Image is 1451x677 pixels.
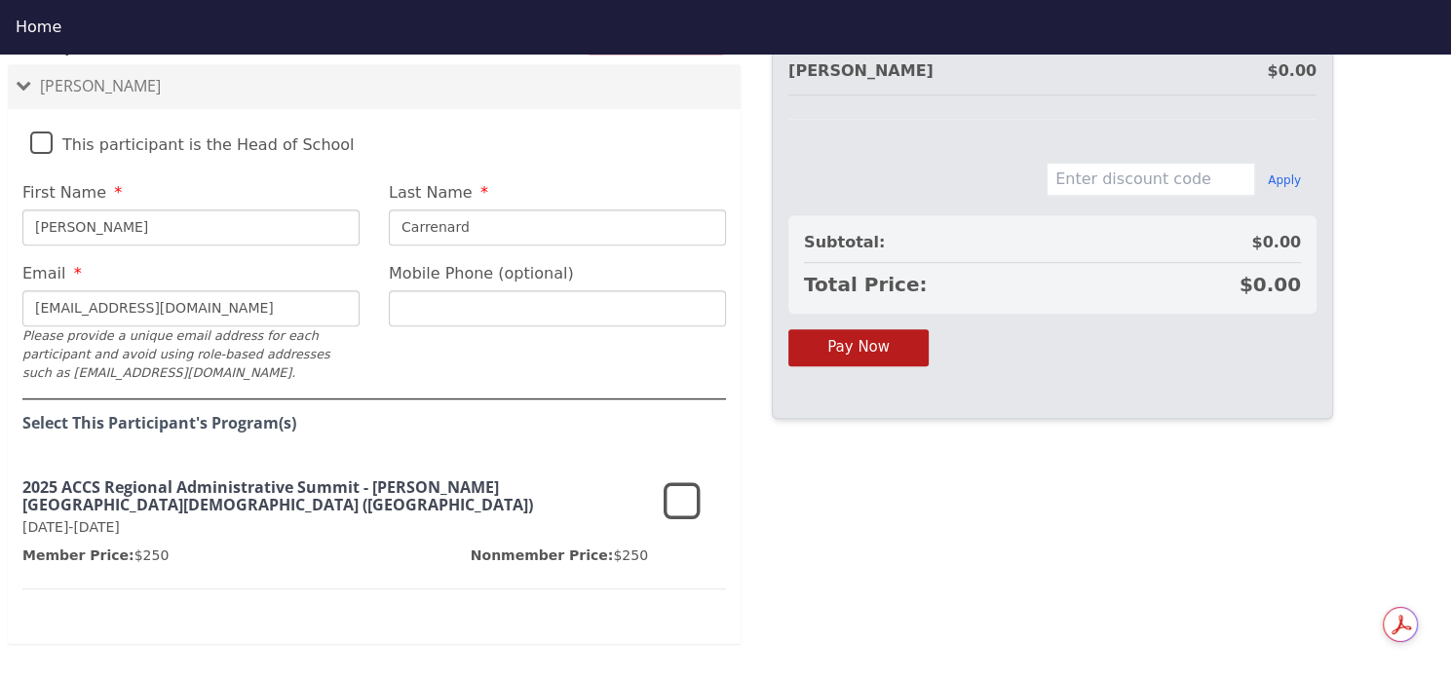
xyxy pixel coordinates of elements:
button: Apply [1268,172,1301,188]
label: This participant is the Head of School [30,119,355,161]
button: Pay Now [788,329,929,365]
span: Total Price: [804,271,927,298]
span: Last Name [389,183,473,202]
span: First Name [22,183,106,202]
div: Home [16,16,1435,39]
span: $0.00 [1240,271,1301,298]
h4: Select This Participant's Program(s) [22,415,726,433]
span: Nonmember Price: [471,547,614,563]
p: $250 [471,545,648,565]
div: Please provide a unique email address for each participant and avoid using role-based addresses s... [22,326,360,383]
span: Mobile Phone (optional) [389,264,574,282]
span: Member Price: [22,547,134,563]
input: Enter discount code [1047,163,1255,196]
span: Subtotal: [804,231,885,254]
p: $250 [22,545,169,565]
span: [PERSON_NAME] [40,75,161,96]
span: Email [22,264,65,282]
div: $0.00 [1267,59,1317,83]
span: $0.00 [1251,231,1301,254]
p: [DATE]-[DATE] [22,517,648,538]
strong: [PERSON_NAME] [788,61,934,80]
h3: 2025 ACCS Regional Administrative Summit - [PERSON_NAME][GEOGRAPHIC_DATA][DEMOGRAPHIC_DATA] ([GEO... [22,479,648,513]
